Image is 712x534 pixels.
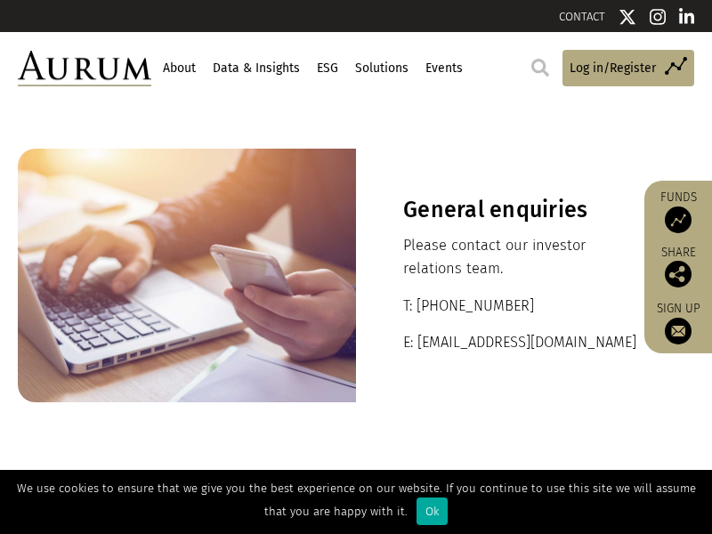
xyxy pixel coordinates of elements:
[314,53,340,84] a: ESG
[417,498,448,525] div: Ok
[18,51,151,87] img: Aurum
[559,10,605,23] a: CONTACT
[665,261,692,287] img: Share this post
[665,318,692,344] img: Sign up to our newsletter
[653,301,703,344] a: Sign up
[679,8,695,26] img: Linkedin icon
[403,331,647,354] p: E: [EMAIL_ADDRESS][DOMAIN_NAME]
[665,206,692,233] img: Access Funds
[403,295,647,318] p: T: [PHONE_NUMBER]
[352,53,410,84] a: Solutions
[423,53,465,84] a: Events
[210,53,302,84] a: Data & Insights
[403,197,647,223] h3: General enquiries
[570,59,656,78] span: Log in/Register
[160,53,198,84] a: About
[653,190,703,233] a: Funds
[650,8,666,26] img: Instagram icon
[619,8,636,26] img: Twitter icon
[562,50,694,86] a: Log in/Register
[403,234,647,281] p: Please contact our investor relations team.
[531,59,549,77] img: search.svg
[653,247,703,287] div: Share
